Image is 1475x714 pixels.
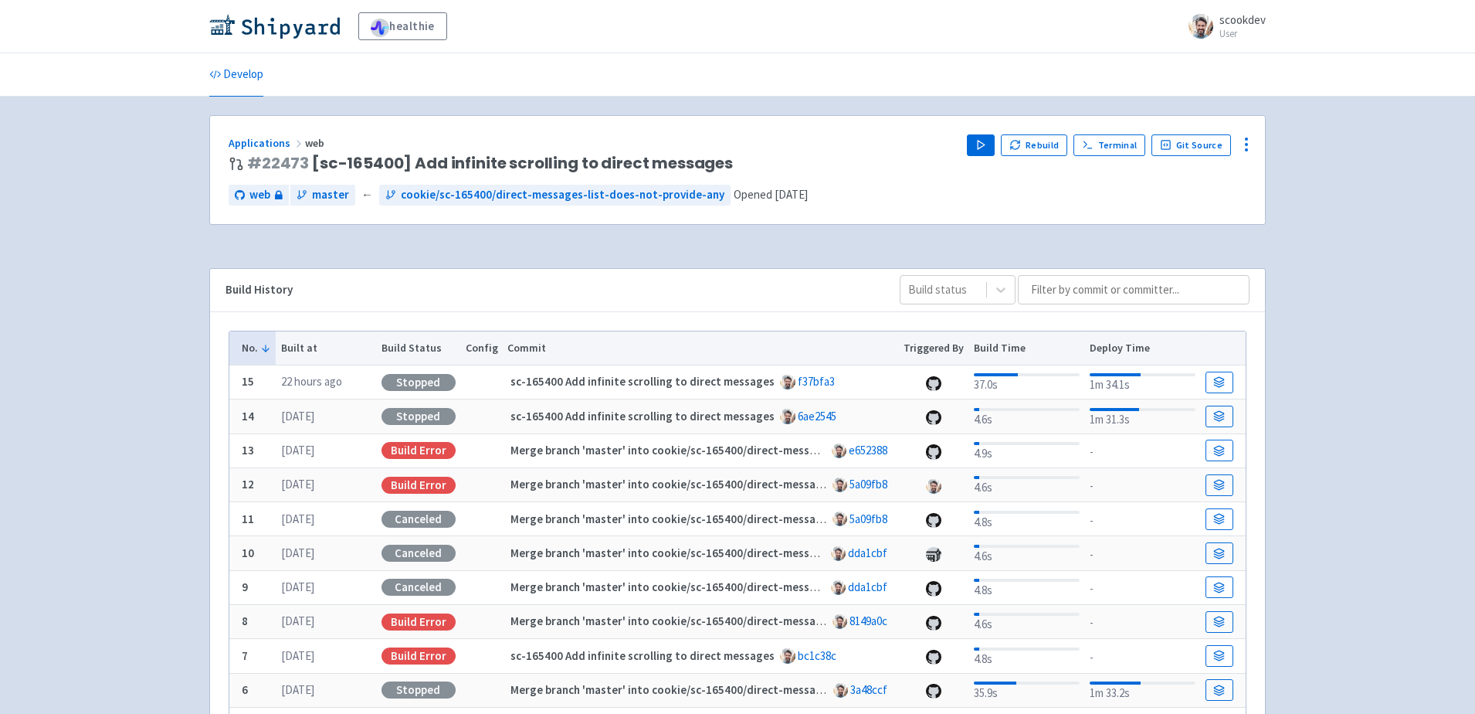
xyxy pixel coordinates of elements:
[974,405,1080,429] div: 4.6s
[1090,646,1195,667] div: -
[510,374,775,389] strong: sc-165400 Add infinite scrolling to direct messages
[974,576,1080,600] div: 4.8s
[242,682,248,697] b: 6
[1073,134,1145,156] a: Terminal
[281,648,314,663] time: [DATE]
[401,186,724,204] span: cookie/sc-165400/direct-messages-list-does-not-provide-any
[225,281,875,299] div: Build History
[381,408,456,425] div: Stopped
[281,374,342,389] time: 22 hours ago
[1219,29,1266,39] small: User
[242,614,248,628] b: 8
[1205,372,1233,393] a: Build Details
[281,546,314,560] time: [DATE]
[1018,275,1250,304] input: Filter by commit or committer...
[381,682,456,699] div: Stopped
[381,442,456,459] div: Build Error
[510,409,775,423] strong: sc-165400 Add infinite scrolling to direct messages
[381,374,456,391] div: Stopped
[849,512,887,526] a: 5a09fb8
[1090,678,1195,702] div: 1m 33.2s
[281,409,314,423] time: [DATE]
[242,546,254,560] b: 10
[358,12,447,40] a: healthie
[510,648,775,663] strong: sc-165400 Add infinite scrolling to direct messages
[305,136,327,150] span: web
[510,682,975,697] strong: Merge branch 'master' into cookie/sc-165400/direct-messages-list-does-not-provide-any
[242,580,248,594] b: 9
[281,443,314,457] time: [DATE]
[510,443,975,457] strong: Merge branch 'master' into cookie/sc-165400/direct-messages-list-does-not-provide-any
[510,546,975,560] strong: Merge branch 'master' into cookie/sc-165400/direct-messages-list-does-not-provide-any
[381,648,456,665] div: Build Error
[242,648,248,663] b: 7
[209,14,340,39] img: Shipyard logo
[849,477,887,491] a: 5a09fb8
[510,477,975,491] strong: Merge branch 'master' into cookie/sc-165400/direct-messages-list-does-not-provide-any
[1090,440,1195,461] div: -
[249,186,270,204] span: web
[242,443,254,457] b: 13
[974,439,1080,463] div: 4.9s
[381,545,456,562] div: Canceled
[848,580,887,594] a: dda1cbf
[281,580,314,594] time: [DATE]
[376,331,460,365] th: Build Status
[281,512,314,526] time: [DATE]
[229,136,305,150] a: Applications
[460,331,503,365] th: Config
[899,331,969,365] th: Triggered By
[1090,611,1195,632] div: -
[242,512,254,526] b: 11
[281,477,314,491] time: [DATE]
[247,155,733,172] span: [sc-165400] Add infinite scrolling to direct messages
[312,186,349,204] span: master
[974,370,1080,394] div: 37.0s
[1205,611,1233,633] a: Build Details
[798,648,836,663] a: bc1c38c
[974,542,1080,566] div: 4.6s
[290,185,355,206] a: master
[1090,577,1195,598] div: -
[850,682,887,697] a: 3a48ccf
[849,443,887,457] a: e652388
[974,610,1080,634] div: 4.6s
[1084,331,1200,365] th: Deploy Time
[967,134,995,156] button: Play
[1090,543,1195,564] div: -
[503,331,899,365] th: Commit
[381,477,456,494] div: Build Error
[1219,12,1266,27] span: scookdev
[510,512,975,526] strong: Merge branch 'master' into cookie/sc-165400/direct-messages-list-does-not-provide-any
[247,152,309,174] a: #22473
[798,374,835,389] a: f37bfa3
[974,644,1080,668] div: 4.8s
[209,53,263,97] a: Develop
[798,409,836,423] a: 6ae2545
[242,374,254,389] b: 15
[1090,370,1195,394] div: 1m 34.1s
[510,580,975,594] strong: Merge branch 'master' into cookie/sc-165400/direct-messages-list-does-not-provide-any
[974,473,1080,497] div: 4.6s
[229,185,289,206] a: web
[1205,576,1233,598] a: Build Details
[1151,134,1231,156] a: Git Source
[1205,508,1233,530] a: Build Details
[381,614,456,631] div: Build Error
[1205,679,1233,701] a: Build Details
[1205,440,1233,461] a: Build Details
[242,409,254,423] b: 14
[974,508,1080,532] div: 4.8s
[281,614,314,628] time: [DATE]
[775,187,808,202] time: [DATE]
[381,511,456,528] div: Canceled
[1205,645,1233,667] a: Build Details
[1205,474,1233,496] a: Build Details
[1090,474,1195,495] div: -
[848,546,887,560] a: dda1cbf
[242,340,271,356] button: No.
[1205,406,1233,427] a: Build Details
[1001,134,1067,156] button: Rebuild
[1090,509,1195,530] div: -
[1179,14,1266,39] a: scookdev User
